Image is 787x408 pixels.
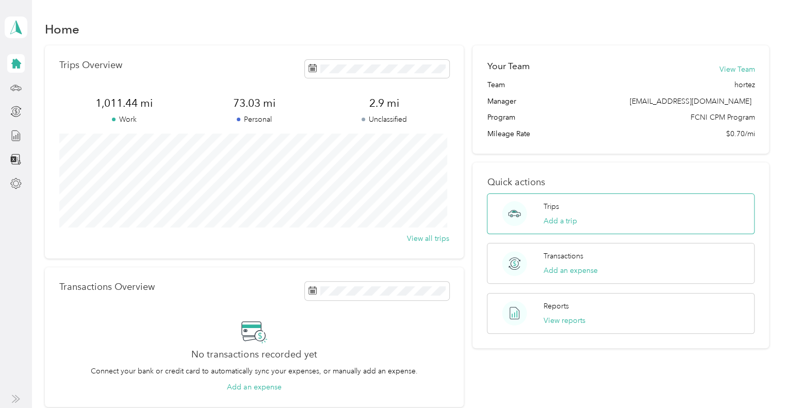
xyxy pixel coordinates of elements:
[487,96,516,107] span: Manager
[729,350,787,408] iframe: Everlance-gr Chat Button Frame
[629,97,751,106] span: [EMAIL_ADDRESS][DOMAIN_NAME]
[487,60,529,73] h2: Your Team
[45,24,79,35] h1: Home
[407,233,449,244] button: View all trips
[544,201,559,212] p: Trips
[690,112,755,123] span: FCNI CPM Program
[191,349,317,360] h2: No transactions recorded yet
[487,177,755,188] p: Quick actions
[726,128,755,139] span: $0.70/mi
[227,382,281,393] button: Add an expense
[59,96,189,110] span: 1,011.44 mi
[487,128,530,139] span: Mileage Rate
[487,79,504,90] span: Team
[544,265,598,276] button: Add an expense
[719,64,755,75] button: View Team
[319,114,449,125] p: Unclassified
[319,96,449,110] span: 2.9 mi
[59,282,155,292] p: Transactions Overview
[91,366,418,377] p: Connect your bank or credit card to automatically sync your expenses, or manually add an expense.
[487,112,515,123] span: Program
[189,96,319,110] span: 73.03 mi
[544,216,577,226] button: Add a trip
[544,301,569,312] p: Reports
[544,315,585,326] button: View reports
[734,79,755,90] span: hortez
[59,114,189,125] p: Work
[189,114,319,125] p: Personal
[544,251,583,262] p: Transactions
[59,60,122,71] p: Trips Overview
